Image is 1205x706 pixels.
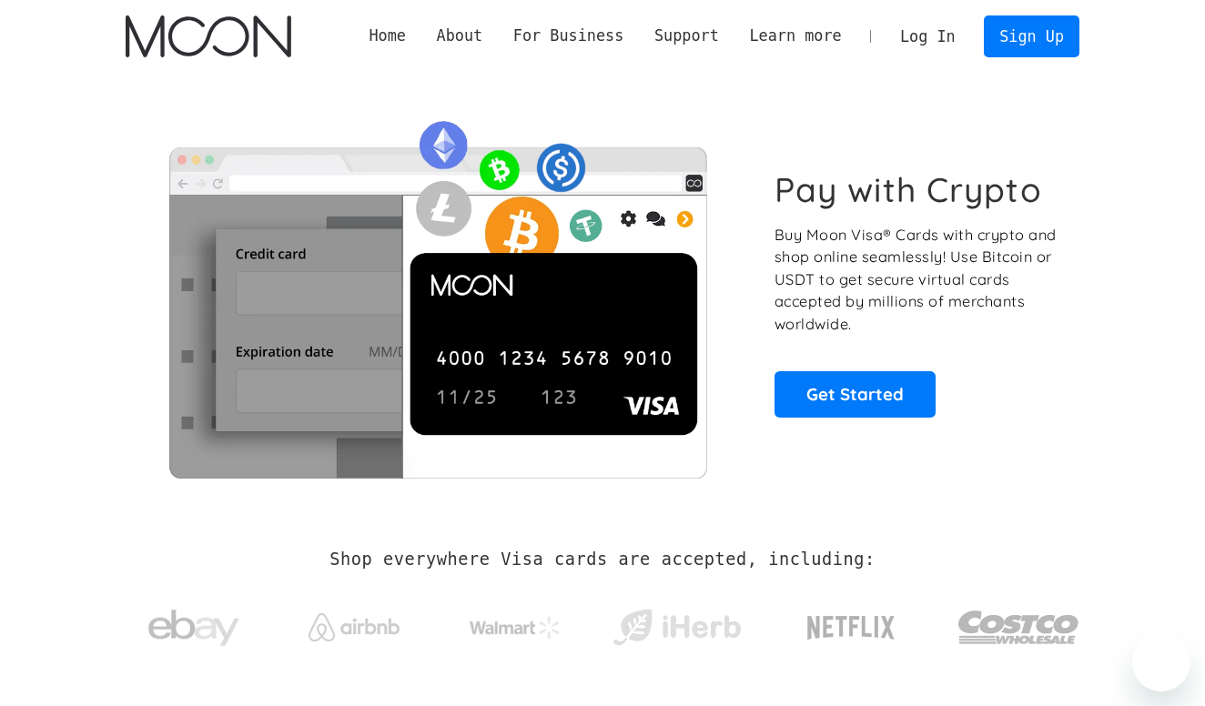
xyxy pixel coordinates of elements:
[957,575,1079,671] a: Costco
[775,371,936,417] a: Get Started
[984,15,1078,56] a: Sign Up
[148,600,239,657] img: ebay
[437,25,483,47] div: About
[770,587,933,660] a: Netflix
[126,15,290,57] img: Moon Logo
[609,604,744,651] img: iHerb
[957,593,1079,661] img: Costco
[126,581,261,666] a: ebay
[639,25,734,47] div: Support
[775,169,1042,210] h1: Pay with Crypto
[287,595,422,651] a: Airbnb
[749,25,841,47] div: Learn more
[885,16,970,56] a: Log In
[448,599,583,648] a: Walmart
[609,586,744,661] a: iHerb
[329,550,875,570] h2: Shop everywhere Visa cards are accepted, including:
[734,25,857,47] div: Learn more
[498,25,639,47] div: For Business
[421,25,498,47] div: About
[470,617,561,639] img: Walmart
[309,613,400,641] img: Airbnb
[126,15,290,57] a: home
[805,605,896,651] img: Netflix
[775,224,1059,336] p: Buy Moon Visa® Cards with crypto and shop online seamlessly! Use Bitcoin or USDT to get secure vi...
[654,25,719,47] div: Support
[513,25,623,47] div: For Business
[354,25,421,47] a: Home
[1132,633,1190,691] iframe: Knapp för att öppna meddelandefönstret
[126,108,749,478] img: Moon Cards let you spend your crypto anywhere Visa is accepted.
